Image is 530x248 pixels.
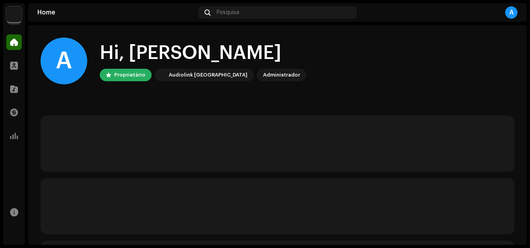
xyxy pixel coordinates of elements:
span: Pesquisa [217,9,239,16]
div: Home [37,9,195,16]
div: A [41,37,87,84]
img: 730b9dfe-18b5-4111-b483-f30b0c182d82 [6,6,22,22]
div: Hi, [PERSON_NAME] [100,41,306,66]
div: Proprietário [114,70,145,80]
div: Audiolink [GEOGRAPHIC_DATA] [169,70,247,80]
img: 730b9dfe-18b5-4111-b483-f30b0c182d82 [156,70,166,80]
div: A [505,6,518,19]
div: Administrador [263,70,300,80]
